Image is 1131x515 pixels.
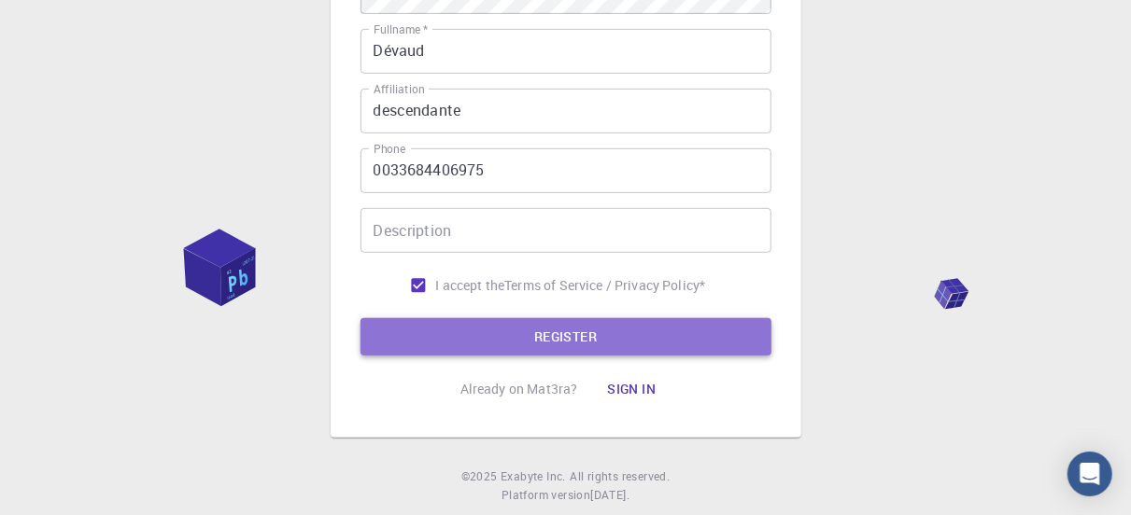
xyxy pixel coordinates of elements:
[590,487,629,502] span: [DATE] .
[374,141,405,157] label: Phone
[374,21,428,37] label: Fullname
[590,486,629,505] a: [DATE].
[501,467,566,486] a: Exabyte Inc.
[436,276,505,295] span: I accept the
[570,467,670,486] span: All rights reserved.
[502,486,590,505] span: Platform version
[504,276,705,295] p: Terms of Service / Privacy Policy *
[501,468,566,483] span: Exabyte Inc.
[504,276,705,295] a: Terms of Service / Privacy Policy*
[361,318,771,355] button: REGISTER
[1067,452,1112,496] div: Open Intercom Messenger
[461,467,501,486] span: © 2025
[374,81,424,97] label: Affiliation
[592,370,671,408] button: Sign in
[460,380,578,398] p: Already on Mat3ra?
